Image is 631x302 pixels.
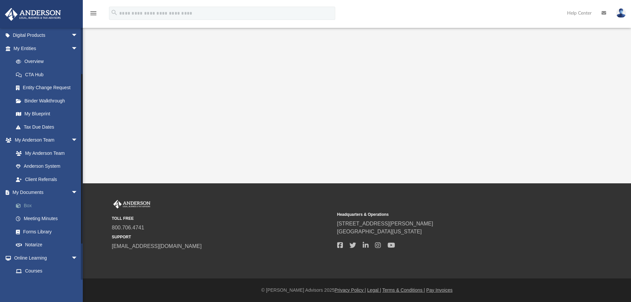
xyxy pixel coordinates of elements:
[112,243,202,249] a: [EMAIL_ADDRESS][DOMAIN_NAME]
[9,94,88,107] a: Binder Walkthrough
[5,29,88,42] a: Digital Productsarrow_drop_down
[71,251,84,265] span: arrow_drop_down
[9,81,88,94] a: Entity Change Request
[9,55,88,68] a: Overview
[337,211,558,217] small: Headquarters & Operations
[89,13,97,17] a: menu
[9,160,84,173] a: Anderson System
[9,107,84,121] a: My Blueprint
[426,287,452,293] a: Pay Invoices
[9,199,88,212] a: Box
[367,287,381,293] a: Legal |
[337,221,433,226] a: [STREET_ADDRESS][PERSON_NAME]
[9,120,88,134] a: Tax Due Dates
[9,265,84,278] a: Courses
[71,29,84,42] span: arrow_drop_down
[9,212,88,225] a: Meeting Minutes
[335,287,366,293] a: Privacy Policy |
[112,234,333,240] small: SUPPORT
[9,147,81,160] a: My Anderson Team
[382,287,425,293] a: Terms & Conditions |
[9,277,81,291] a: Video Training
[3,8,63,21] img: Anderson Advisors Platinum Portal
[616,8,626,18] img: User Pic
[5,42,88,55] a: My Entitiesarrow_drop_down
[112,200,152,209] img: Anderson Advisors Platinum Portal
[5,186,88,199] a: My Documentsarrow_drop_down
[9,238,88,252] a: Notarize
[71,134,84,147] span: arrow_drop_down
[89,9,97,17] i: menu
[83,287,631,294] div: © [PERSON_NAME] Advisors 2025
[9,225,84,238] a: Forms Library
[112,225,144,230] a: 800.706.4741
[5,134,84,147] a: My Anderson Teamarrow_drop_down
[71,186,84,200] span: arrow_drop_down
[112,215,333,221] small: TOLL FREE
[111,9,118,16] i: search
[71,42,84,55] span: arrow_drop_down
[9,68,88,81] a: CTA Hub
[5,251,84,265] a: Online Learningarrow_drop_down
[337,229,422,234] a: [GEOGRAPHIC_DATA][US_STATE]
[9,173,84,186] a: Client Referrals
